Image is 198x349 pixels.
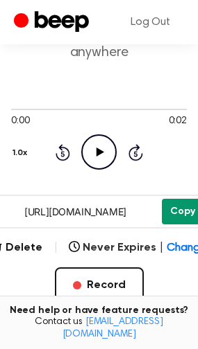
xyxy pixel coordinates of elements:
a: [EMAIL_ADDRESS][DOMAIN_NAME] [63,317,163,339]
a: Beep [14,9,92,36]
span: | [159,240,164,256]
button: Record [55,267,144,303]
span: Contact us [8,316,190,341]
p: Copy the link and paste it anywhere [11,27,187,62]
span: 0:02 [169,114,187,129]
span: 0:00 [11,114,29,129]
a: Log Out [117,6,184,39]
span: | [53,240,58,256]
button: 1.0x [11,141,33,165]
